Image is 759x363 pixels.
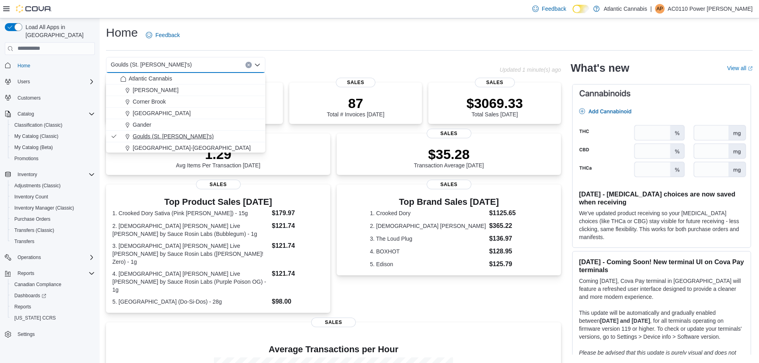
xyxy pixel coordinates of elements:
a: Inventory Manager (Classic) [11,203,77,213]
dt: 4. [DEMOGRAPHIC_DATA] [PERSON_NAME] Live [PERSON_NAME] by Sauce Rosin Labs (Purple Poison OG) - 1g [112,270,269,294]
span: Customers [14,93,95,103]
button: Settings [2,328,98,340]
button: Close list of options [254,62,261,68]
span: Sales [196,180,241,189]
span: Catalog [14,109,95,119]
dd: $98.00 [272,297,324,306]
button: Atlantic Cannabis [106,73,265,84]
span: Inventory Count [11,192,95,202]
dd: $121.74 [272,269,324,279]
button: Users [14,77,33,86]
span: Inventory [18,171,37,178]
span: Washington CCRS [11,313,95,323]
span: Settings [18,331,35,337]
button: Transfers [8,236,98,247]
a: Promotions [11,154,42,163]
h4: Average Transactions per Hour [112,345,555,354]
dt: 3. [DEMOGRAPHIC_DATA] [PERSON_NAME] Live [PERSON_NAME] by Sauce Rosin Labs ([PERSON_NAME]! Zero) ... [112,242,269,266]
p: Atlantic Cannabis [604,4,647,14]
span: Canadian Compliance [11,280,95,289]
span: Dark Mode [573,13,573,14]
div: Total Sales [DATE] [467,95,523,118]
span: My Catalog (Classic) [14,133,59,139]
span: Reports [14,304,31,310]
span: Adjustments (Classic) [14,182,61,189]
span: Sales [336,78,376,87]
dt: 2. [DEMOGRAPHIC_DATA] [PERSON_NAME] [370,222,486,230]
button: Reports [2,268,98,279]
button: Inventory [2,169,98,180]
svg: External link [748,66,753,71]
button: Catalog [14,109,37,119]
a: [US_STATE] CCRS [11,313,59,323]
span: Reports [11,302,95,312]
dt: 3. The Loud Plug [370,235,486,243]
button: Inventory Manager (Classic) [8,202,98,214]
button: Reports [8,301,98,312]
a: View allExternal link [727,65,753,71]
a: Transfers [11,237,37,246]
h3: [DATE] - Coming Soon! New terminal UI on Cova Pay terminals [579,258,744,274]
a: Reports [11,302,34,312]
span: Home [14,61,95,71]
dd: $128.95 [489,247,528,256]
dt: 2. [DEMOGRAPHIC_DATA] [PERSON_NAME] Live [PERSON_NAME] by Sauce Rosin Labs (Bubblegum) - 1g [112,222,269,238]
button: Catalog [2,108,98,120]
span: Atlantic Cannabis [129,75,172,82]
span: [US_STATE] CCRS [14,315,56,321]
span: Catalog [18,111,34,117]
span: Inventory [14,170,95,179]
dd: $125.79 [489,259,528,269]
div: Total # Invoices [DATE] [327,95,384,118]
span: Sales [311,318,356,327]
span: Transfers [11,237,95,246]
button: Corner Brook [106,96,265,108]
button: Reports [14,269,37,278]
span: Transfers (Classic) [11,226,95,235]
span: Transfers [14,238,34,245]
p: Coming [DATE], Cova Pay terminal in [GEOGRAPHIC_DATA] will feature a refreshed user interface des... [579,277,744,301]
div: Avg Items Per Transaction [DATE] [176,146,261,169]
p: AC0110 Power [PERSON_NAME] [668,4,753,14]
span: Operations [18,254,41,261]
dt: 5. [GEOGRAPHIC_DATA] (Do-Si-Dos) - 28g [112,298,269,306]
p: 1.29 [176,146,261,162]
p: Updated 1 minute(s) ago [500,67,561,73]
span: Goulds (St. [PERSON_NAME]'s) [111,60,192,69]
span: Purchase Orders [11,214,95,224]
span: Inventory Manager (Classic) [14,205,74,211]
a: My Catalog (Beta) [11,143,56,152]
button: My Catalog (Beta) [8,142,98,153]
button: [US_STATE] CCRS [8,312,98,324]
img: Cova [16,5,52,13]
span: Load All Apps in [GEOGRAPHIC_DATA] [22,23,95,39]
dd: $136.97 [489,234,528,243]
dd: $121.74 [272,241,324,251]
a: Feedback [529,1,569,17]
a: Dashboards [11,291,49,300]
button: Promotions [8,153,98,164]
h1: Home [106,25,138,41]
span: Users [14,77,95,86]
span: Transfers (Classic) [14,227,54,233]
span: Sales [427,129,471,138]
button: Canadian Compliance [8,279,98,290]
p: This update will be automatically and gradually enabled between , for all terminals operating on ... [579,309,744,341]
span: Operations [14,253,95,262]
button: Purchase Orders [8,214,98,225]
dd: $179.97 [272,208,324,218]
span: Reports [14,269,95,278]
a: Dashboards [8,290,98,301]
button: [PERSON_NAME] [106,84,265,96]
button: Goulds (St. [PERSON_NAME]'s) [106,131,265,142]
span: Adjustments (Classic) [11,181,95,190]
span: Canadian Compliance [14,281,61,288]
span: Feedback [155,31,180,39]
button: Clear input [245,62,252,68]
a: Feedback [143,27,183,43]
a: Inventory Count [11,192,51,202]
button: Customers [2,92,98,104]
a: Customers [14,93,44,103]
div: Choose from the following options [106,73,265,200]
button: Classification (Classic) [8,120,98,131]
